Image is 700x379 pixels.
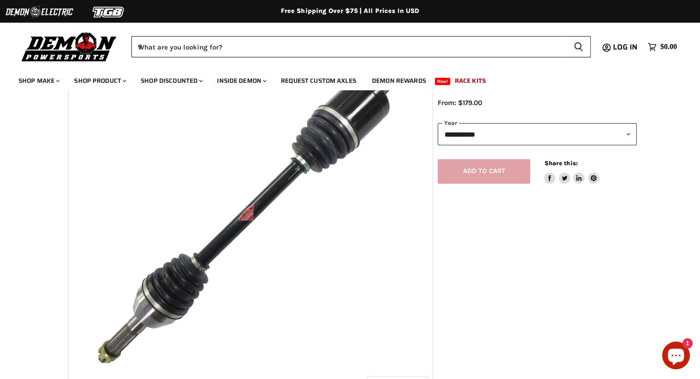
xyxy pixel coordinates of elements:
[544,160,577,167] span: Share this:
[438,99,482,107] span: From: $179.00
[12,71,65,90] a: Shop Make
[643,40,681,54] a: $0.00
[74,3,143,21] img: TGB Logo 2
[131,36,566,57] input: When autocomplete results are available use up and down arrows to review and enter to select
[134,71,208,90] a: Shop Discounted
[67,71,132,90] a: Shop Product
[19,30,120,63] img: Demon Powersports
[131,36,591,57] form: Product
[435,78,451,85] span: New!
[609,43,643,51] a: Log in
[5,3,74,21] img: Demon Electric Logo 2
[365,71,433,90] a: Demon Rewards
[438,123,637,146] select: year
[274,71,363,90] a: Request Custom Axles
[210,71,272,90] a: Inside Demon
[566,36,591,57] button: Search
[544,159,599,184] aside: Share this:
[660,43,677,51] span: $0.00
[448,71,493,90] a: Race Kits
[659,342,693,372] inbox-online-store-chat: Shopify online store chat
[613,41,638,53] span: Log in
[12,68,675,90] ul: Main menu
